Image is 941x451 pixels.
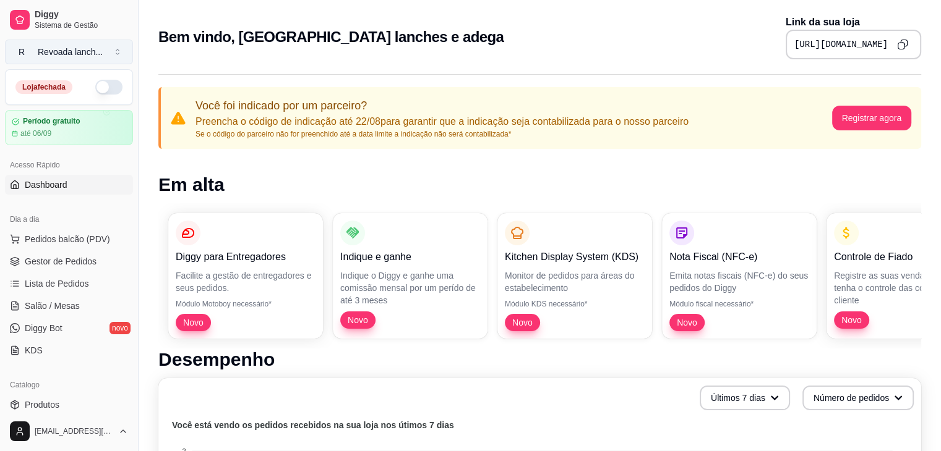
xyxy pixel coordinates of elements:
[505,269,645,294] p: Monitor de pedidos para áreas do estabelecimento
[802,386,914,410] button: Número de pedidos
[25,344,43,356] span: KDS
[5,5,133,35] a: DiggySistema de Gestão
[5,155,133,175] div: Acesso Rápido
[669,250,809,264] p: Nota Fiscal (NFC-e)
[168,213,323,339] button: Diggy para EntregadoresFacilite a gestão de entregadores e seus pedidos.Módulo Motoboy necessário...
[196,114,689,129] p: Preencha o código de indicação até 22/08 para garantir que a indicação seja contabilizada para o ...
[35,20,128,30] span: Sistema de Gestão
[5,229,133,249] button: Pedidos balcão (PDV)
[672,316,702,329] span: Novo
[178,316,208,329] span: Novo
[5,209,133,229] div: Dia a dia
[333,213,488,339] button: Indique e ganheIndique o Diggy e ganhe uma comissão mensal por um perído de até 3 mesesNovo
[5,395,133,415] a: Produtos
[505,250,645,264] p: Kitchen Display System (KDS)
[176,299,316,309] p: Módulo Motoboy necessário*
[25,233,110,245] span: Pedidos balcão (PDV)
[340,269,480,306] p: Indique o Diggy e ganhe uma comissão mensal por um perído de até 3 meses
[340,250,480,264] p: Indique e ganhe
[786,15,921,30] p: Link da sua loja
[832,106,912,130] button: Registrar agora
[5,296,133,316] a: Salão / Mesas
[5,175,133,195] a: Dashboard
[5,318,133,338] a: Diggy Botnovo
[505,299,645,309] p: Módulo KDS necessário*
[158,27,504,47] h2: Bem vindo, [GEOGRAPHIC_DATA] lanches e adega
[343,314,373,326] span: Novo
[5,416,133,446] button: [EMAIL_ADDRESS][DOMAIN_NAME]
[20,129,51,138] article: até 06/09
[5,40,133,64] button: Select a team
[25,322,62,334] span: Diggy Bot
[5,251,133,271] a: Gestor de Pedidos
[23,117,80,126] article: Período gratuito
[196,97,689,114] p: Você foi indicado por um parceiro?
[507,316,538,329] span: Novo
[172,420,454,430] text: Você está vendo os pedidos recebidos na sua loja nos útimos 7 dias
[669,269,809,294] p: Emita notas fiscais (NFC-e) do seus pedidos do Diggy
[5,375,133,395] div: Catálogo
[95,80,122,95] button: Alterar Status
[662,213,817,339] button: Nota Fiscal (NFC-e)Emita notas fiscais (NFC-e) do seus pedidos do DiggyMódulo fiscal necessário*Novo
[15,80,72,94] div: Loja fechada
[25,398,59,411] span: Produtos
[25,300,80,312] span: Salão / Mesas
[700,386,790,410] button: Últimos 7 dias
[176,269,316,294] p: Facilite a gestão de entregadores e seus pedidos.
[38,46,103,58] div: Revoada lanch ...
[669,299,809,309] p: Módulo fiscal necessário*
[893,35,913,54] button: Copy to clipboard
[35,426,113,436] span: [EMAIL_ADDRESS][DOMAIN_NAME]
[5,274,133,293] a: Lista de Pedidos
[196,129,689,139] p: Se o código do parceiro não for preenchido até a data limite a indicação não será contabilizada*
[836,314,867,326] span: Novo
[5,110,133,145] a: Período gratuitoaté 06/09
[25,277,89,290] span: Lista de Pedidos
[25,179,67,191] span: Dashboard
[25,255,97,268] span: Gestor de Pedidos
[15,46,28,58] span: R
[158,348,921,371] h1: Desempenho
[794,38,888,51] pre: [URL][DOMAIN_NAME]
[497,213,652,339] button: Kitchen Display System (KDS)Monitor de pedidos para áreas do estabelecimentoMódulo KDS necessário...
[158,174,921,196] h1: Em alta
[5,340,133,360] a: KDS
[176,250,316,264] p: Diggy para Entregadores
[35,9,128,20] span: Diggy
